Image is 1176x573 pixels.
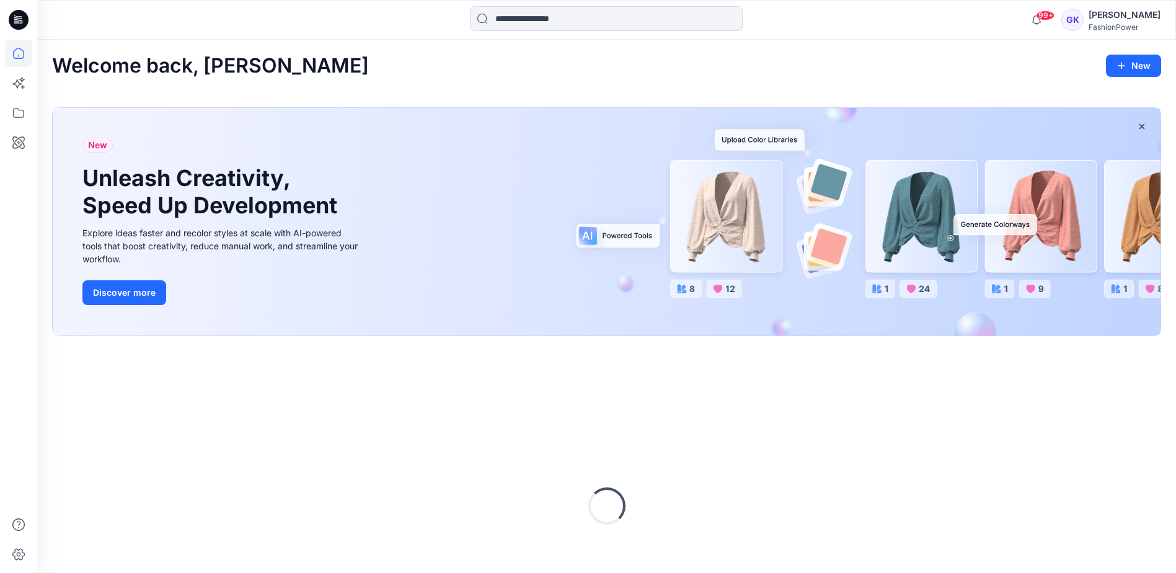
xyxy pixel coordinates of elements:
[82,280,166,305] button: Discover more
[82,280,361,305] a: Discover more
[1089,22,1161,32] div: FashionPower
[52,55,369,78] h2: Welcome back, [PERSON_NAME]
[1036,11,1054,20] span: 99+
[1061,9,1084,31] div: GK
[1089,7,1161,22] div: [PERSON_NAME]
[82,165,343,218] h1: Unleash Creativity, Speed Up Development
[82,226,361,265] div: Explore ideas faster and recolor styles at scale with AI-powered tools that boost creativity, red...
[88,138,107,153] span: New
[1106,55,1161,77] button: New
